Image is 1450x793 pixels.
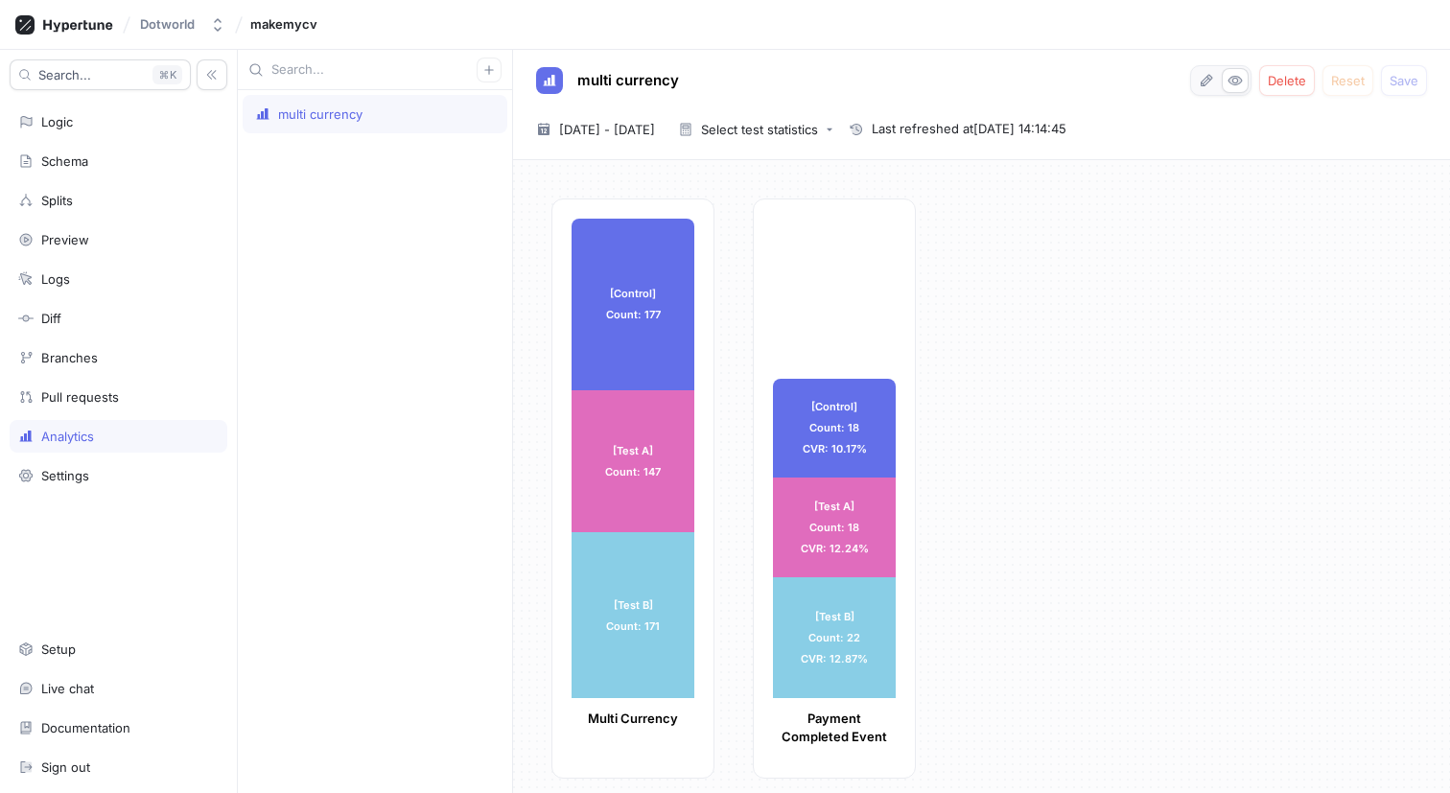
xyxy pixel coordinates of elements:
[41,271,70,287] div: Logs
[140,16,195,33] div: Dotworld
[773,710,896,747] p: Payment Completed Event
[41,232,89,247] div: Preview
[10,711,227,744] a: Documentation
[572,532,694,698] div: [Test B] Count: 171
[41,681,94,696] div: Live chat
[41,114,73,129] div: Logic
[1381,65,1427,96] button: Save
[41,720,130,735] div: Documentation
[41,429,94,444] div: Analytics
[1390,75,1418,86] span: Save
[38,69,91,81] span: Search...
[152,65,182,84] div: K
[773,577,896,698] div: [Test B] Count: 22 CVR: 12.87%
[1259,65,1315,96] button: Delete
[41,350,98,365] div: Branches
[872,120,1066,139] span: Last refreshed at [DATE] 14:14:45
[572,390,694,532] div: [Test A] Count: 147
[41,759,90,775] div: Sign out
[271,60,477,80] input: Search...
[132,9,233,40] button: Dotworld
[41,153,88,169] div: Schema
[10,59,191,90] button: Search...K
[41,311,61,326] div: Diff
[773,379,896,478] div: [Control] Count: 18 CVR: 10.17%
[1268,75,1306,86] span: Delete
[559,120,655,139] span: [DATE] - [DATE]
[41,468,89,483] div: Settings
[41,641,76,657] div: Setup
[278,106,362,122] div: multi currency
[572,710,694,729] p: Multi Currency
[41,193,73,208] div: Splits
[250,17,317,31] span: makemycv
[701,124,818,136] div: Select test statistics
[1322,65,1373,96] button: Reset
[773,478,896,576] div: [Test A] Count: 18 CVR: 12.24%
[577,73,679,88] span: multi currency
[41,389,119,405] div: Pull requests
[670,115,841,144] button: Select test statistics
[1331,75,1365,86] span: Reset
[572,219,694,390] div: [Control] Count: 177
